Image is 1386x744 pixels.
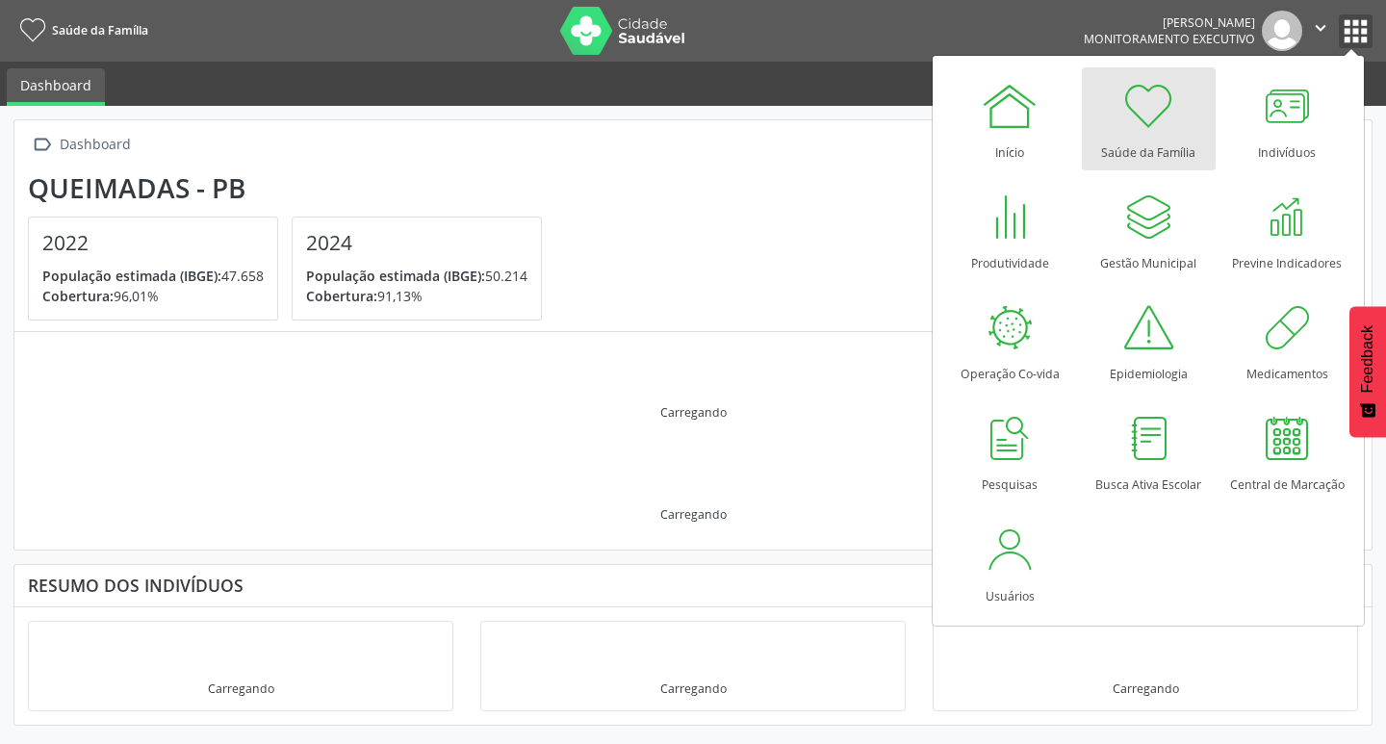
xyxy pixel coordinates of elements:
span: Feedback [1359,325,1376,393]
span: População estimada (IBGE): [42,267,221,285]
h4: 2024 [306,231,527,255]
div: Queimadas - PB [28,172,555,204]
p: 47.658 [42,266,264,286]
div: Dashboard [56,131,134,159]
p: 91,13% [306,286,527,306]
div: [PERSON_NAME] [1084,14,1255,31]
span: Cobertura: [42,287,114,305]
a: Pesquisas [943,399,1077,502]
p: 96,01% [42,286,264,306]
div: Carregando [660,680,727,697]
h4: 2022 [42,231,264,255]
a: Produtividade [943,178,1077,281]
button: Feedback - Mostrar pesquisa [1349,306,1386,437]
button: apps [1339,14,1373,48]
span: Saúde da Família [52,22,148,38]
a: Epidemiologia [1082,289,1216,392]
a: Usuários [943,511,1077,614]
a: Busca Ativa Escolar [1082,399,1216,502]
div: Carregando [660,404,727,421]
button:  [1302,11,1339,51]
a: Medicamentos [1220,289,1354,392]
span: População estimada (IBGE): [306,267,485,285]
a: Gestão Municipal [1082,178,1216,281]
a: Previne Indicadores [1220,178,1354,281]
div: Resumo dos indivíduos [28,575,1358,596]
span: Cobertura: [306,287,377,305]
div: Carregando [208,680,274,697]
div: Carregando [660,506,727,523]
a: Indivíduos [1220,67,1354,170]
a: Saúde da Família [1082,67,1216,170]
img: img [1262,11,1302,51]
span: Monitoramento Executivo [1084,31,1255,47]
a: Dashboard [7,68,105,106]
a: Central de Marcação [1220,399,1354,502]
a: Operação Co-vida [943,289,1077,392]
p: 50.214 [306,266,527,286]
i:  [28,131,56,159]
a: Saúde da Família [13,14,148,46]
i:  [1310,17,1331,38]
a:  Dashboard [28,131,134,159]
a: Início [943,67,1077,170]
div: Carregando [1113,680,1179,697]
